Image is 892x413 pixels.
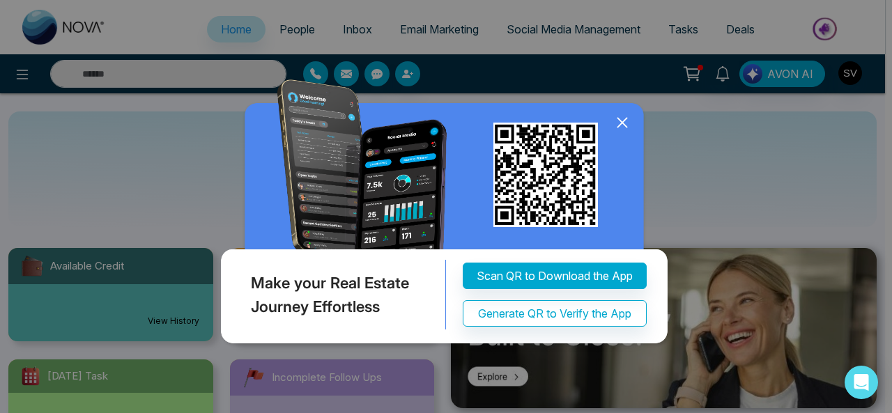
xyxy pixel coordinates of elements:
[845,366,878,399] div: Open Intercom Messenger
[463,300,647,327] button: Generate QR to Verify the App
[217,79,675,350] img: QRModal
[463,263,647,289] button: Scan QR to Download the App
[493,123,598,227] img: qr_for_download_app.png
[217,260,446,329] div: Make your Real Estate Journey Effortless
